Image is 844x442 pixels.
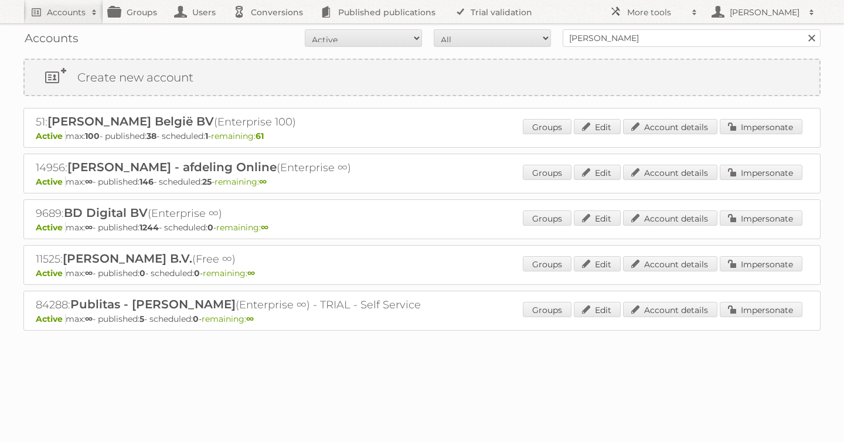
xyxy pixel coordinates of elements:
[523,256,571,271] a: Groups
[574,119,621,134] a: Edit
[36,268,808,278] p: max: - published: - scheduled: -
[36,176,66,187] span: Active
[202,176,212,187] strong: 25
[574,210,621,226] a: Edit
[623,256,717,271] a: Account details
[720,119,802,134] a: Impersonate
[36,251,446,267] h2: 11525: (Free ∞)
[36,222,808,233] p: max: - published: - scheduled: -
[623,119,717,134] a: Account details
[64,206,148,220] span: BD Digital BV
[194,268,200,278] strong: 0
[36,160,446,175] h2: 14956: (Enterprise ∞)
[25,60,819,95] a: Create new account
[36,314,66,324] span: Active
[139,268,145,278] strong: 0
[720,302,802,317] a: Impersonate
[215,176,267,187] span: remaining:
[523,165,571,180] a: Groups
[36,206,446,221] h2: 9689: (Enterprise ∞)
[85,222,93,233] strong: ∞
[727,6,803,18] h2: [PERSON_NAME]
[205,131,208,141] strong: 1
[574,302,621,317] a: Edit
[211,131,264,141] span: remaining:
[256,131,264,141] strong: 61
[203,268,255,278] span: remaining:
[623,165,717,180] a: Account details
[202,314,254,324] span: remaining:
[85,314,93,324] strong: ∞
[36,268,66,278] span: Active
[720,165,802,180] a: Impersonate
[246,314,254,324] strong: ∞
[247,268,255,278] strong: ∞
[36,131,66,141] span: Active
[47,114,214,128] span: [PERSON_NAME] België BV
[216,222,268,233] span: remaining:
[85,131,100,141] strong: 100
[523,210,571,226] a: Groups
[36,176,808,187] p: max: - published: - scheduled: -
[67,160,277,174] span: [PERSON_NAME] - afdeling Online
[574,165,621,180] a: Edit
[139,314,144,324] strong: 5
[523,302,571,317] a: Groups
[623,302,717,317] a: Account details
[36,222,66,233] span: Active
[261,222,268,233] strong: ∞
[259,176,267,187] strong: ∞
[623,210,717,226] a: Account details
[85,176,93,187] strong: ∞
[139,176,154,187] strong: 146
[193,314,199,324] strong: 0
[47,6,86,18] h2: Accounts
[70,297,236,311] span: Publitas - [PERSON_NAME]
[627,6,686,18] h2: More tools
[207,222,213,233] strong: 0
[574,256,621,271] a: Edit
[63,251,192,266] span: [PERSON_NAME] B.V.
[36,314,808,324] p: max: - published: - scheduled: -
[36,114,446,130] h2: 51: (Enterprise 100)
[139,222,159,233] strong: 1244
[147,131,156,141] strong: 38
[36,131,808,141] p: max: - published: - scheduled: -
[720,256,802,271] a: Impersonate
[720,210,802,226] a: Impersonate
[36,297,446,312] h2: 84288: (Enterprise ∞) - TRIAL - Self Service
[523,119,571,134] a: Groups
[85,268,93,278] strong: ∞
